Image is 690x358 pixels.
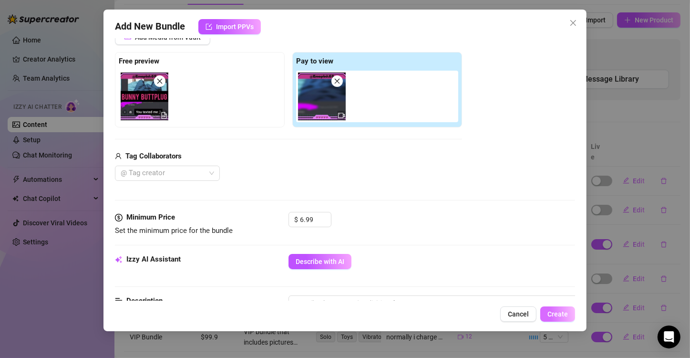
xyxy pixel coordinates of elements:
span: Close [566,19,581,27]
span: close [334,78,340,84]
span: import [206,23,212,30]
div: Open Intercom Messenger [658,326,680,348]
span: close [156,78,163,84]
button: Import PPVs [198,19,261,34]
span: align-left [115,295,123,307]
strong: Minimum Price [126,213,175,221]
img: media [121,73,168,120]
span: Set the minimum price for the bundle [115,226,233,235]
span: dollar [115,212,123,223]
button: Cancel [500,306,536,322]
span: close [569,19,577,27]
span: Describe with AI [296,258,344,265]
img: media [298,73,346,120]
strong: Tag Collaborators [125,152,182,160]
span: Add New Bundle [115,19,185,34]
span: file-gif [161,112,167,119]
span: user [115,151,122,162]
span: Cancel [508,310,529,318]
span: Import PPVs [216,23,254,31]
strong: Izzy AI Assistant [126,255,181,263]
button: Create [540,306,575,322]
strong: Description [126,296,163,305]
span: Create [547,310,568,318]
strong: Free preview [119,57,159,65]
span: video-camera [338,112,345,119]
button: Close [566,15,581,31]
button: Describe with AI [288,254,351,269]
strong: Pay to view [296,57,333,65]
